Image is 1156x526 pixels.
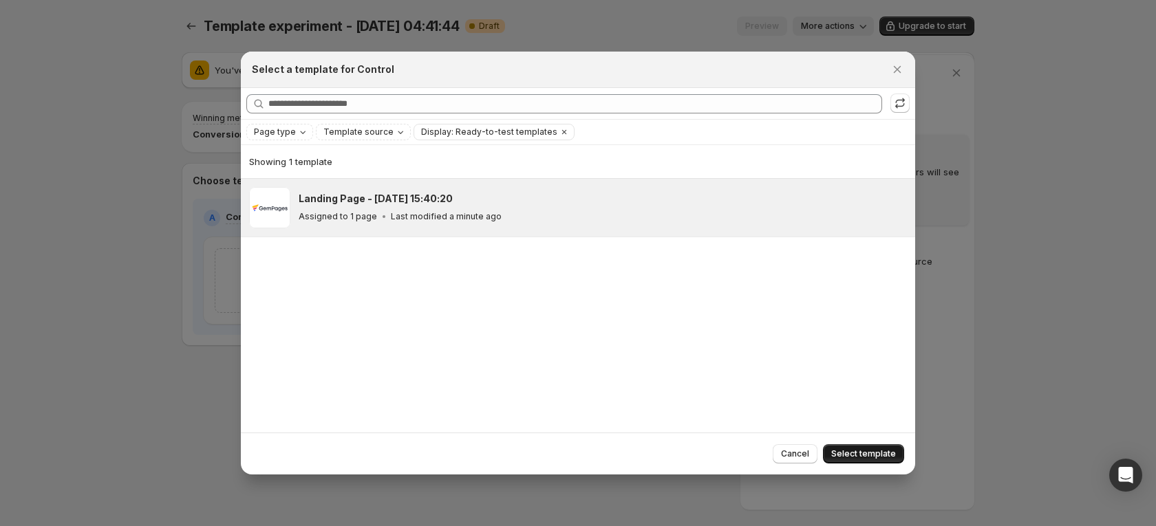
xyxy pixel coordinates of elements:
[317,124,410,140] button: Template source
[254,127,296,138] span: Page type
[252,63,394,76] h2: Select a template for Control
[391,211,502,222] p: Last modified a minute ago
[299,192,453,206] h3: Landing Page - [DATE] 15:40:20
[781,448,809,459] span: Cancel
[414,124,557,140] button: Display: Ready-to-test templates
[823,444,904,463] button: Select template
[299,211,377,222] p: Assigned to 1 page
[831,448,896,459] span: Select template
[1109,459,1142,492] div: Open Intercom Messenger
[249,156,332,167] span: Showing 1 template
[323,127,394,138] span: Template source
[773,444,817,463] button: Cancel
[888,60,907,79] button: Close
[557,124,571,140] button: Clear
[247,124,312,140] button: Page type
[421,127,557,138] span: Display: Ready-to-test templates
